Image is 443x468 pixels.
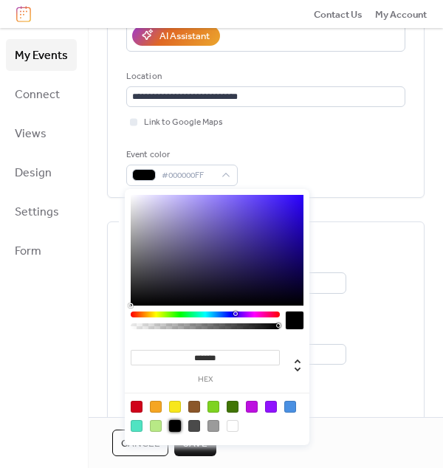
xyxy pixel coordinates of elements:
[131,376,280,384] label: hex
[144,115,223,130] span: Link to Google Maps
[169,420,181,432] div: #000000
[188,420,200,432] div: #4A4A4A
[162,168,214,183] span: #000000FF
[159,29,210,44] div: AI Assistant
[121,436,159,451] span: Cancel
[246,401,258,413] div: #BD10E0
[15,240,41,263] span: Form
[126,148,235,162] div: Event color
[375,7,427,22] span: My Account
[207,420,219,432] div: #9B9B9B
[132,26,220,45] button: AI Assistant
[15,83,60,106] span: Connect
[6,39,77,71] a: My Events
[314,7,363,22] span: Contact Us
[126,69,402,84] div: Location
[284,401,296,413] div: #4A90E2
[183,436,207,451] span: Save
[188,401,200,413] div: #8B572A
[227,420,238,432] div: #FFFFFF
[6,156,77,188] a: Design
[15,44,68,67] span: My Events
[6,235,77,266] a: Form
[227,401,238,413] div: #417505
[150,420,162,432] div: #B8E986
[131,401,142,413] div: #D0021B
[6,196,77,227] a: Settings
[15,201,59,224] span: Settings
[207,401,219,413] div: #7ED321
[169,401,181,413] div: #F8E71C
[15,123,47,145] span: Views
[6,78,77,110] a: Connect
[131,420,142,432] div: #50E3C2
[6,117,77,149] a: Views
[265,401,277,413] div: #9013FE
[15,162,52,185] span: Design
[150,401,162,413] div: #F5A623
[375,7,427,21] a: My Account
[314,7,363,21] a: Contact Us
[112,430,168,456] button: Cancel
[16,6,31,22] img: logo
